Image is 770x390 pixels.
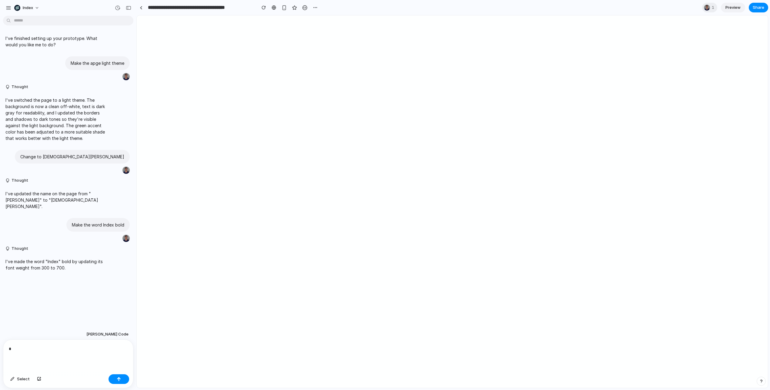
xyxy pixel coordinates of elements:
[17,376,30,382] span: Select
[7,374,33,384] button: Select
[753,5,764,11] span: Share
[5,258,107,271] p: I've made the word "Index" bold by updating its font weight from 300 to 700.
[712,5,716,11] span: 1
[71,60,124,66] p: Make the apge light theme
[5,35,107,48] p: I've finished setting up your prototype. What would you like me to do?
[702,3,717,12] div: 1
[5,97,107,141] p: I've switched the page to a light theme. The background is now a clean off-white, text is dark gr...
[85,329,130,340] button: [PERSON_NAME] Code
[72,222,124,228] p: Make the word Index bold
[86,331,129,337] span: [PERSON_NAME] Code
[23,5,33,11] span: Index
[725,5,741,11] span: Preview
[749,3,768,12] button: Share
[721,3,745,12] a: Preview
[20,154,124,160] p: Change to [DEMOGRAPHIC_DATA][PERSON_NAME]
[12,3,42,13] button: Index
[5,190,107,210] p: I've updated the name on the page from "[PERSON_NAME]" to "[DEMOGRAPHIC_DATA][PERSON_NAME]".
